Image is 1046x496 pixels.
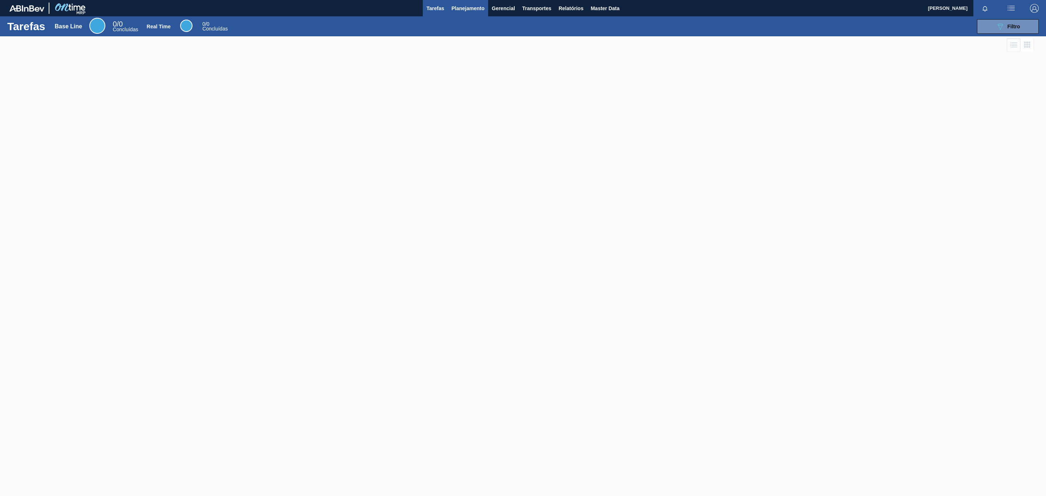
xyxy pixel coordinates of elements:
img: Logout [1030,4,1039,13]
img: TNhmsLtSVTkK8tSr43FrP2fwEKptu5GPRR3wAAAABJRU5ErkJggg== [9,5,44,12]
div: Base Line [55,23,82,30]
span: 0 [202,21,205,27]
span: Tarefas [426,4,444,13]
span: Filtro [1008,24,1020,29]
span: / 0 [202,21,209,27]
span: Transportes [522,4,551,13]
span: Master Data [591,4,619,13]
span: Planejamento [451,4,485,13]
span: Relatórios [559,4,583,13]
div: Base Line [89,18,105,34]
img: userActions [1007,4,1015,13]
div: Real Time [180,20,192,32]
span: Concluídas [202,26,228,32]
div: Real Time [147,24,171,29]
div: Base Line [113,21,138,32]
span: Gerencial [492,4,515,13]
button: Filtro [977,19,1039,34]
button: Notificações [973,3,997,13]
span: Concluídas [113,27,138,32]
h1: Tarefas [7,22,45,31]
div: Real Time [202,22,228,31]
span: 0 [113,20,117,28]
span: / 0 [113,20,123,28]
